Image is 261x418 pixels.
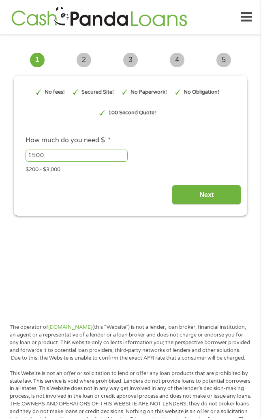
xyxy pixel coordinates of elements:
[216,53,231,67] span: 5
[108,109,156,117] p: 100 Second Quote!
[45,88,65,96] p: No fees!
[48,324,92,330] a: [DOMAIN_NAME]
[26,163,235,174] div: $200 - $3,000
[26,136,111,145] label: How much do you need $
[184,88,219,96] p: No Obligation!
[81,88,114,96] p: Secured Site!
[170,53,184,67] span: 4
[130,88,167,96] p: No Paperwork!
[30,53,45,67] span: 1
[77,53,91,67] span: 2
[10,324,251,362] p: The operator of (this “Website”) is not a lender, loan broker, financial institution, an agent or...
[9,6,190,29] img: GetLoanNow Logo
[123,53,138,67] span: 3
[172,185,241,205] input: Next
